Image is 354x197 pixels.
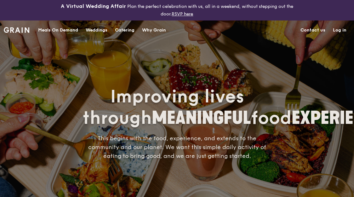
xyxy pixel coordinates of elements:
[152,107,251,129] span: MEANINGFUL
[38,21,78,40] div: Meals On Demand
[115,21,134,40] div: Catering
[142,21,166,40] div: Why Grain
[4,20,29,39] a: GrainGrain
[329,21,350,40] a: Log in
[138,21,170,40] a: Why Grain
[82,21,111,40] a: Weddings
[297,21,329,40] a: Contact us
[61,3,126,10] h3: A Virtual Wedding Affair
[111,21,138,40] a: Catering
[4,27,29,33] img: Grain
[86,21,107,40] div: Weddings
[172,11,193,17] a: RSVP here
[59,3,295,18] div: Plan the perfect celebration with us, all in a weekend, without stepping out the door.
[88,135,266,159] span: This begins with the food, experience, and extends to the community and our planet. We want this ...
